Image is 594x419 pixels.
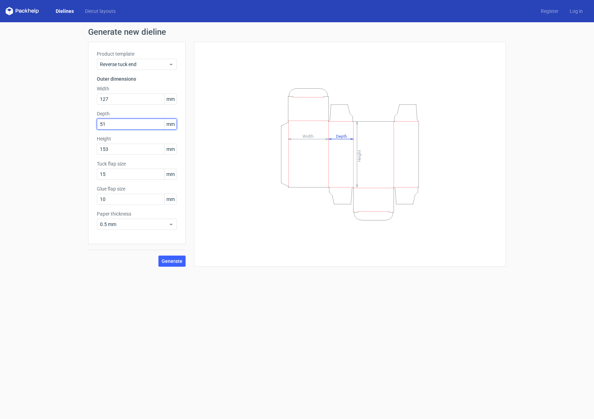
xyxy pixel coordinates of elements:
tspan: Height [357,150,362,162]
span: mm [164,169,177,179]
h1: Generate new dieline [88,28,506,36]
label: Width [97,85,177,92]
span: Reverse tuck end [100,61,169,68]
span: mm [164,194,177,204]
span: mm [164,119,177,129]
a: Dielines [50,8,79,15]
span: mm [164,94,177,104]
a: Log in [564,8,588,15]
label: Tuck flap size [97,160,177,167]
label: Product template [97,50,177,57]
span: mm [164,144,177,154]
a: Register [535,8,564,15]
a: Diecut layouts [79,8,121,15]
span: 0.5 mm [100,221,169,228]
h3: Outer dimensions [97,75,177,82]
span: Generate [162,259,182,264]
button: Generate [158,256,186,267]
label: Paper thickness [97,210,177,217]
tspan: Depth [336,134,347,138]
label: Height [97,135,177,142]
label: Depth [97,110,177,117]
label: Glue flap size [97,185,177,192]
tspan: Width [303,134,314,138]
